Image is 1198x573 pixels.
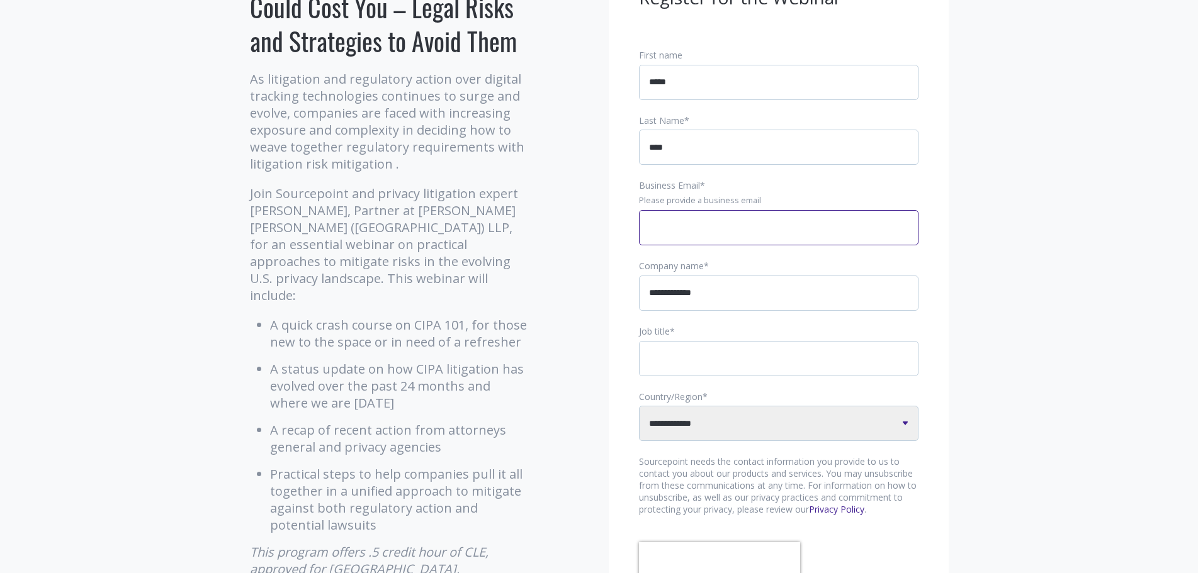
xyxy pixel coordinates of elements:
span: Last Name [639,114,684,126]
p: As litigation and regulatory action over digital tracking technologies continues to surge and evo... [250,70,530,172]
legend: Please provide a business email [639,195,918,206]
a: Privacy Policy [809,503,864,515]
span: First name [639,49,682,61]
li: A quick crash course on CIPA 101, for those new to the space or in need of a refresher [270,316,530,350]
p: Join Sourcepoint and privacy litigation expert [PERSON_NAME], Partner at [PERSON_NAME] [PERSON_NA... [250,185,530,304]
span: Company name [639,260,704,272]
span: Business Email [639,179,700,191]
li: A status update on how CIPA litigation has evolved over the past 24 months and where we are [DATE] [270,360,530,411]
li: Practical steps to help companies pull it all together in a unified approach to mitigate against ... [270,465,530,533]
li: A recap of recent action from attorneys general and privacy agencies [270,421,530,455]
span: Job title [639,325,670,337]
span: Country/Region [639,391,703,403]
p: Sourcepoint needs the contact information you provide to us to contact you about our products and... [639,456,918,516]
